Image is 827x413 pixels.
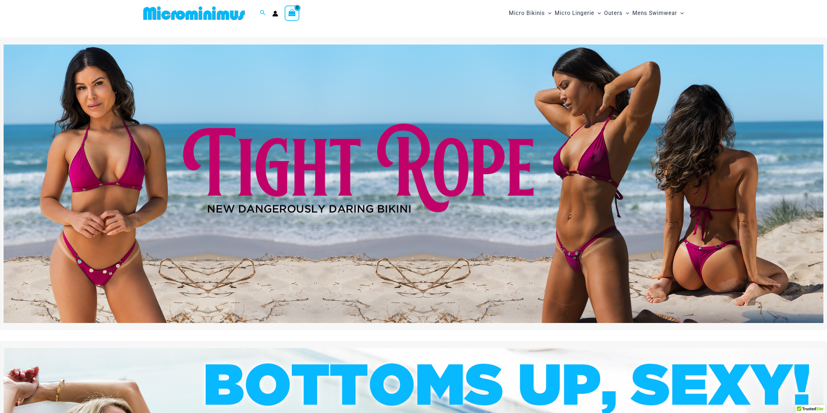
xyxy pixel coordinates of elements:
[285,6,300,20] a: View Shopping Cart, empty
[509,5,545,21] span: Micro Bikinis
[272,11,278,17] a: Account icon link
[555,5,594,21] span: Micro Lingerie
[631,3,685,23] a: Mens SwimwearMenu ToggleMenu Toggle
[141,6,248,20] img: MM SHOP LOGO FLAT
[632,5,677,21] span: Mens Swimwear
[545,5,551,21] span: Menu Toggle
[602,3,631,23] a: OutersMenu ToggleMenu Toggle
[260,9,266,17] a: Search icon link
[506,2,687,24] nav: Site Navigation
[623,5,629,21] span: Menu Toggle
[4,45,823,323] img: Tight Rope Pink Bikini
[604,5,623,21] span: Outers
[594,5,601,21] span: Menu Toggle
[507,3,553,23] a: Micro BikinisMenu ToggleMenu Toggle
[553,3,602,23] a: Micro LingerieMenu ToggleMenu Toggle
[677,5,684,21] span: Menu Toggle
